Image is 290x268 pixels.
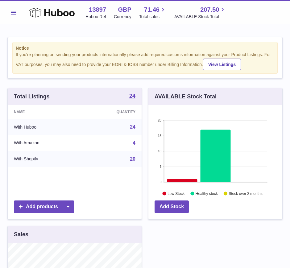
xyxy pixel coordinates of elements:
strong: 13897 [89,6,106,14]
a: 24 [130,124,135,130]
h3: AVAILABLE Stock Total [155,93,217,100]
div: If you're planning on sending your products internationally please add required customs informati... [16,52,274,70]
td: With Amazon [8,135,81,151]
text: Healthy stock [196,192,218,196]
a: 24 [129,93,135,100]
text: 5 [159,165,161,168]
div: Huboo Ref [85,14,106,20]
text: Low Stock [168,192,185,196]
a: 20 [130,156,135,162]
text: Stock over 2 months [229,192,262,196]
span: AVAILABLE Stock Total [174,14,226,20]
a: View Listings [203,59,241,70]
a: 71.46 Total sales [139,6,167,20]
h3: Sales [14,231,28,238]
a: 4 [133,140,135,146]
strong: GBP [118,6,131,14]
a: 207.50 AVAILABLE Stock Total [174,6,226,20]
div: Currency [114,14,131,20]
a: Add products [14,200,74,213]
text: 20 [158,118,161,122]
span: 207.50 [200,6,219,14]
text: 10 [158,149,161,153]
text: 15 [158,134,161,138]
strong: 24 [129,93,135,99]
strong: Notice [16,45,274,51]
span: 71.46 [144,6,159,14]
a: Add Stock [155,200,189,213]
th: Name [8,105,81,119]
span: Total sales [139,14,167,20]
h3: Total Listings [14,93,50,100]
text: 0 [159,180,161,184]
td: With Huboo [8,119,81,135]
td: With Shopify [8,151,81,167]
th: Quantity [81,105,142,119]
